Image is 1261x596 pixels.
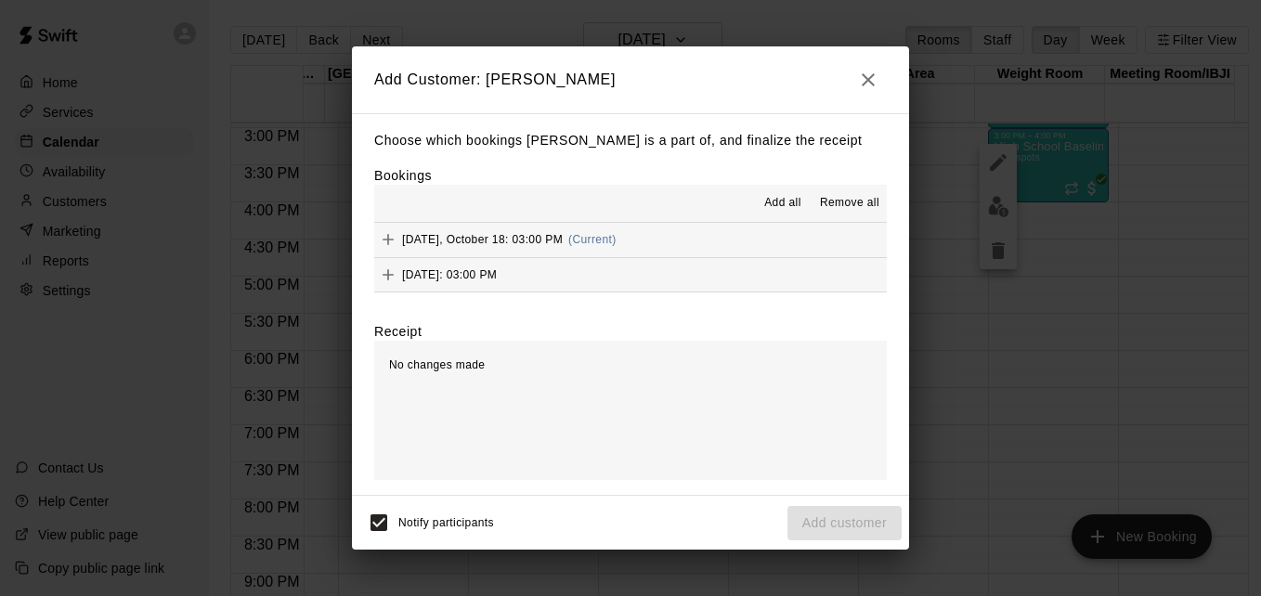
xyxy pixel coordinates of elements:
[389,358,485,371] span: No changes made
[402,233,563,246] span: [DATE], October 18: 03:00 PM
[820,194,879,213] span: Remove all
[374,223,887,257] button: Add[DATE], October 18: 03:00 PM(Current)
[812,188,887,218] button: Remove all
[374,129,887,152] p: Choose which bookings [PERSON_NAME] is a part of, and finalize the receipt
[374,168,432,183] label: Bookings
[374,267,402,281] span: Add
[753,188,812,218] button: Add all
[568,233,617,246] span: (Current)
[764,194,801,213] span: Add all
[374,258,887,292] button: Add[DATE]: 03:00 PM
[402,268,497,281] span: [DATE]: 03:00 PM
[374,322,422,341] label: Receipt
[398,517,494,530] span: Notify participants
[352,46,909,113] h2: Add Customer: [PERSON_NAME]
[374,232,402,246] span: Add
